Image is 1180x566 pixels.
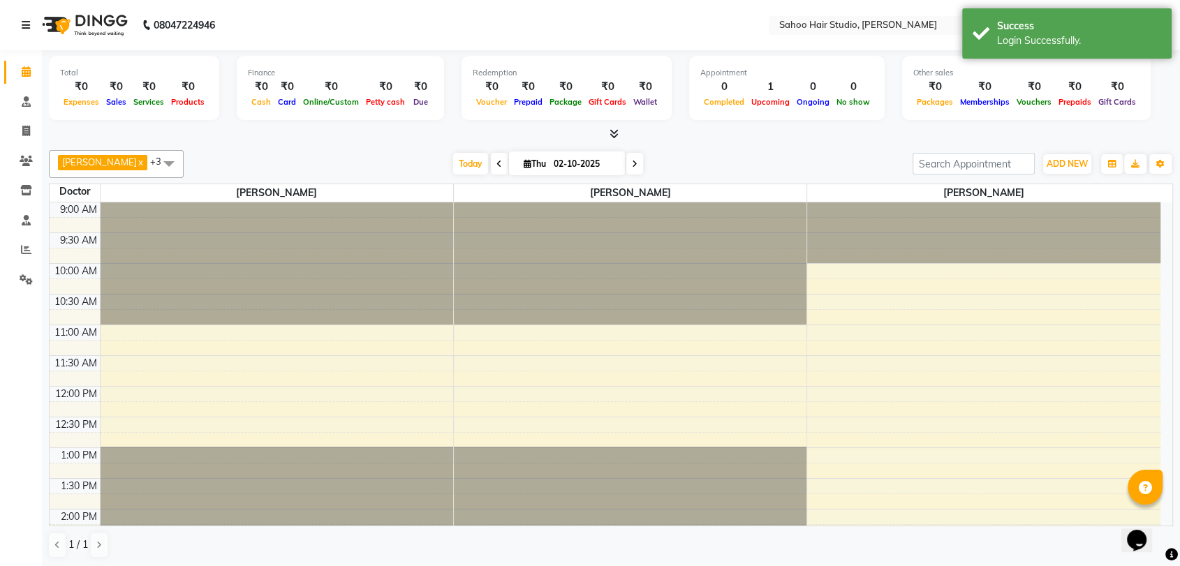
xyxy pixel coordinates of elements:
span: Voucher [473,97,510,107]
span: [PERSON_NAME] [101,184,453,202]
div: ₹0 [300,79,362,95]
div: ₹0 [1013,79,1055,95]
span: Prepaid [510,97,546,107]
span: Sales [103,97,130,107]
div: ₹0 [103,79,130,95]
div: ₹0 [630,79,661,95]
div: 1:00 PM [58,448,100,463]
span: +3 [150,156,172,167]
span: Package [546,97,585,107]
span: Petty cash [362,97,408,107]
div: Redemption [473,67,661,79]
div: 12:30 PM [52,417,100,432]
input: Search Appointment [913,153,1035,174]
span: Products [168,97,208,107]
span: 1 / 1 [68,537,88,552]
div: Appointment [700,67,873,79]
iframe: chat widget [1121,510,1166,552]
img: logo [36,6,131,45]
div: ₹0 [168,79,208,95]
div: ₹0 [60,79,103,95]
div: ₹0 [1095,79,1140,95]
span: Prepaids [1055,97,1095,107]
div: Doctor [50,184,100,199]
div: ₹0 [130,79,168,95]
span: Upcoming [748,97,793,107]
span: Wallet [630,97,661,107]
div: 11:00 AM [52,325,100,340]
div: ₹0 [913,79,957,95]
div: ₹0 [957,79,1013,95]
div: Login Successfully. [997,33,1161,48]
span: Gift Cards [1095,97,1140,107]
span: [PERSON_NAME] [62,156,137,167]
div: Success [997,19,1161,33]
div: Total [60,67,208,79]
div: ₹0 [408,79,433,95]
span: [PERSON_NAME] [807,184,1160,202]
div: ₹0 [248,79,274,95]
div: ₹0 [510,79,546,95]
span: Vouchers [1013,97,1055,107]
span: Packages [913,97,957,107]
div: 0 [833,79,873,95]
b: 08047224946 [154,6,215,45]
div: Finance [248,67,433,79]
span: No show [833,97,873,107]
span: Completed [700,97,748,107]
div: 10:30 AM [52,295,100,309]
span: Ongoing [793,97,833,107]
span: Card [274,97,300,107]
div: ₹0 [585,79,630,95]
div: 1:30 PM [58,479,100,493]
span: [PERSON_NAME] [454,184,806,202]
div: ₹0 [274,79,300,95]
div: ₹0 [362,79,408,95]
span: Gift Cards [585,97,630,107]
span: Services [130,97,168,107]
div: 2:00 PM [58,509,100,524]
div: 9:30 AM [57,233,100,248]
div: 9:00 AM [57,202,100,217]
span: Expenses [60,97,103,107]
div: ₹0 [546,79,585,95]
div: 0 [700,79,748,95]
a: x [137,156,143,167]
span: Due [410,97,432,107]
div: 0 [793,79,833,95]
span: Cash [248,97,274,107]
input: 2025-10-02 [550,154,619,174]
div: 11:30 AM [52,356,100,371]
div: ₹0 [1055,79,1095,95]
span: Today [453,153,488,174]
span: Memberships [957,97,1013,107]
div: 1 [748,79,793,95]
div: ₹0 [473,79,510,95]
div: 12:00 PM [52,387,100,401]
span: Online/Custom [300,97,362,107]
button: ADD NEW [1043,154,1091,174]
span: ADD NEW [1047,158,1088,169]
span: Thu [520,158,550,169]
div: Other sales [913,67,1140,79]
div: 10:00 AM [52,264,100,278]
